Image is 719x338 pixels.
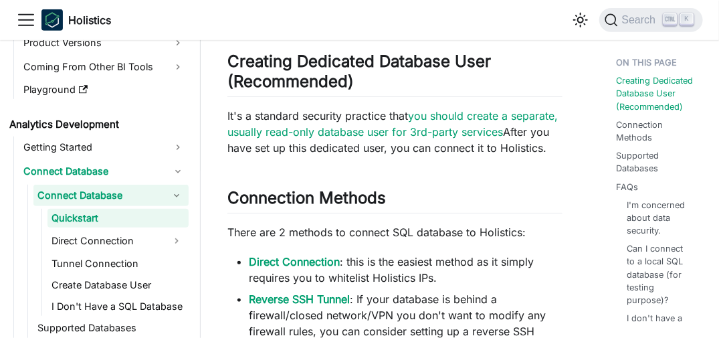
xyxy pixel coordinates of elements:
a: Connect Database [33,185,165,206]
a: Reverse SSH Tunnel [249,292,350,306]
button: Switch between dark and light mode (currently light mode) [570,9,591,31]
h2: Creating Dedicated Database User (Recommended) [227,52,562,97]
a: Getting Started [19,137,189,158]
a: Quickstart [47,209,189,228]
kbd: K [680,13,694,25]
a: Coming From Other BI Tools [19,56,189,78]
span: Search [618,14,664,26]
a: Creating Dedicated Database User (Recommended) [616,74,698,113]
b: Holistics [68,12,111,28]
a: Connection Methods [616,118,698,144]
a: Supported Databases [33,319,189,337]
h2: Connection Methods [227,188,562,214]
a: Tunnel Connection [47,254,189,273]
button: Expand sidebar category 'Direct Connection' [165,230,189,252]
img: Holistics [41,9,63,31]
p: It's a standard security practice that After you have set up this dedicated user, you can connect... [227,108,562,156]
a: Direct Connection [249,255,340,268]
button: Search (Ctrl+K) [599,8,703,32]
button: Collapse sidebar category 'Connect Database' [165,185,189,206]
a: Connect Database [19,161,189,182]
li: : this is the easiest method as it simply requires you to whitelist Holistics IPs. [249,254,562,286]
a: Playground [19,80,189,99]
a: Analytics Development [5,115,189,134]
a: Can I connect to a local SQL database (for testing purpose)? [627,242,692,307]
a: FAQs [616,181,638,193]
a: Create Database User [47,276,189,294]
a: I Don't Have a SQL Database [47,297,189,316]
a: HolisticsHolistics [41,9,111,31]
a: you should create a separate, usually read-only database user for 3rd-party services [227,109,558,139]
a: Supported Databases [616,149,698,175]
p: There are 2 methods to connect SQL database to Holistics: [227,224,562,240]
a: Direct Connection [47,230,165,252]
a: I'm concerned about data security. [627,199,692,238]
a: Product Versions [19,32,189,54]
button: Toggle navigation bar [16,10,36,30]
